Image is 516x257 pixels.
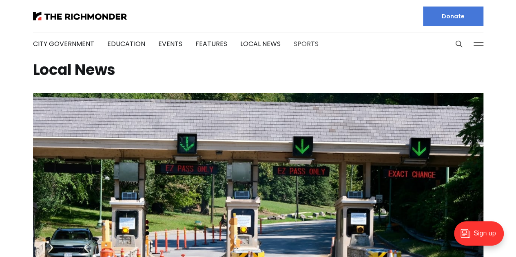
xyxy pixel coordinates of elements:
[447,217,516,257] iframe: portal-trigger
[107,39,145,48] a: Education
[423,7,483,26] a: Donate
[33,39,94,48] a: City Government
[33,12,127,20] img: The Richmonder
[453,38,465,50] button: Search this site
[195,39,227,48] a: Features
[33,64,483,77] h1: Local News
[158,39,182,48] a: Events
[294,39,319,48] a: Sports
[240,39,281,48] a: Local News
